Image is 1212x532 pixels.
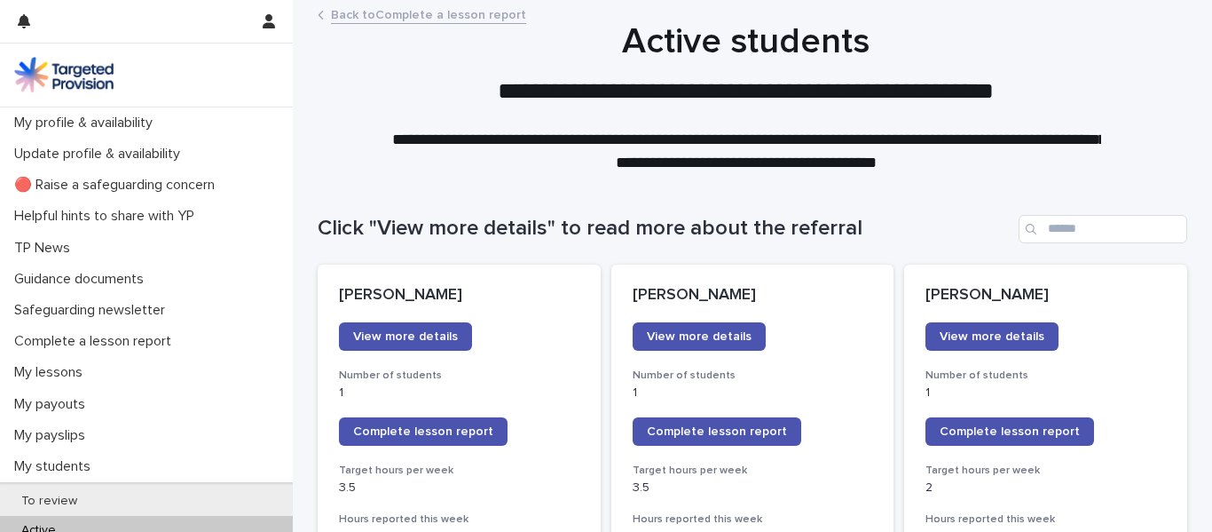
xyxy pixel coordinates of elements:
h3: Target hours per week [925,464,1166,478]
p: My lessons [7,364,97,381]
p: To review [7,494,91,509]
p: 1 [339,385,579,401]
p: My payouts [7,396,99,413]
h3: Target hours per week [339,464,579,478]
p: 🔴 Raise a safeguarding concern [7,177,229,194]
h3: Target hours per week [633,464,873,478]
span: View more details [353,330,458,343]
span: Complete lesson report [647,425,787,438]
h1: Active students [311,20,1181,63]
p: [PERSON_NAME] [339,286,579,306]
p: My students [7,458,105,475]
h3: Hours reported this week [925,512,1166,527]
p: Safeguarding newsletter [7,302,179,319]
a: Back toComplete a lesson report [331,4,526,24]
img: M5nRWzHhSzIhMunXDL62 [14,57,114,92]
p: 3.5 [339,480,579,496]
span: Complete lesson report [353,425,493,438]
p: TP News [7,240,84,257]
p: 3.5 [633,480,873,496]
span: View more details [647,330,752,343]
span: View more details [940,330,1044,343]
h3: Hours reported this week [633,512,873,527]
h3: Hours reported this week [339,512,579,527]
a: View more details [633,322,766,351]
h3: Number of students [339,369,579,383]
input: Search [1019,215,1187,243]
p: 1 [925,385,1166,401]
a: View more details [339,322,472,351]
h1: Click "View more details" to read more about the referral [318,216,1011,242]
a: Complete lesson report [339,417,508,446]
h3: Number of students [633,369,873,383]
p: My payslips [7,427,99,444]
p: Update profile & availability [7,146,194,163]
a: Complete lesson report [925,417,1094,446]
a: View more details [925,322,1059,351]
p: My profile & availability [7,115,167,131]
span: Complete lesson report [940,425,1080,438]
p: 1 [633,385,873,401]
p: Helpful hints to share with YP [7,208,209,225]
p: Guidance documents [7,271,158,288]
p: [PERSON_NAME] [633,286,873,306]
p: Complete a lesson report [7,333,185,350]
h3: Number of students [925,369,1166,383]
a: Complete lesson report [633,417,801,446]
p: 2 [925,480,1166,496]
p: [PERSON_NAME] [925,286,1166,306]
